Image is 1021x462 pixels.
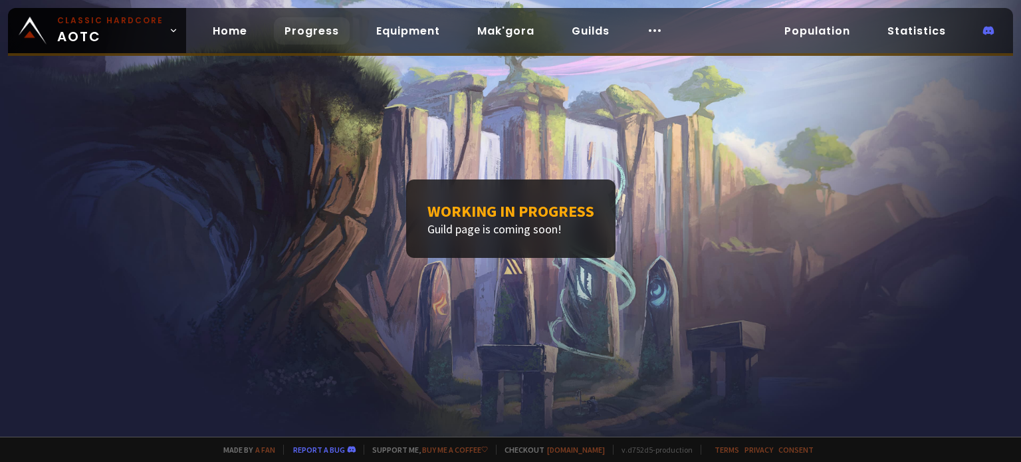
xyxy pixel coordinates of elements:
[366,17,451,45] a: Equipment
[255,445,275,455] a: a fan
[715,445,739,455] a: Terms
[364,445,488,455] span: Support me,
[547,445,605,455] a: [DOMAIN_NAME]
[613,445,693,455] span: v. d752d5 - production
[744,445,773,455] a: Privacy
[57,15,164,27] small: Classic Hardcore
[406,179,616,258] div: Guild page is coming soon!
[8,8,186,53] a: Classic HardcoreAOTC
[561,17,620,45] a: Guilds
[427,201,594,221] h1: Working in progress
[778,445,814,455] a: Consent
[877,17,957,45] a: Statistics
[57,15,164,47] span: AOTC
[422,445,488,455] a: Buy me a coffee
[774,17,861,45] a: Population
[274,17,350,45] a: Progress
[215,445,275,455] span: Made by
[293,445,345,455] a: Report a bug
[467,17,545,45] a: Mak'gora
[202,17,258,45] a: Home
[496,445,605,455] span: Checkout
